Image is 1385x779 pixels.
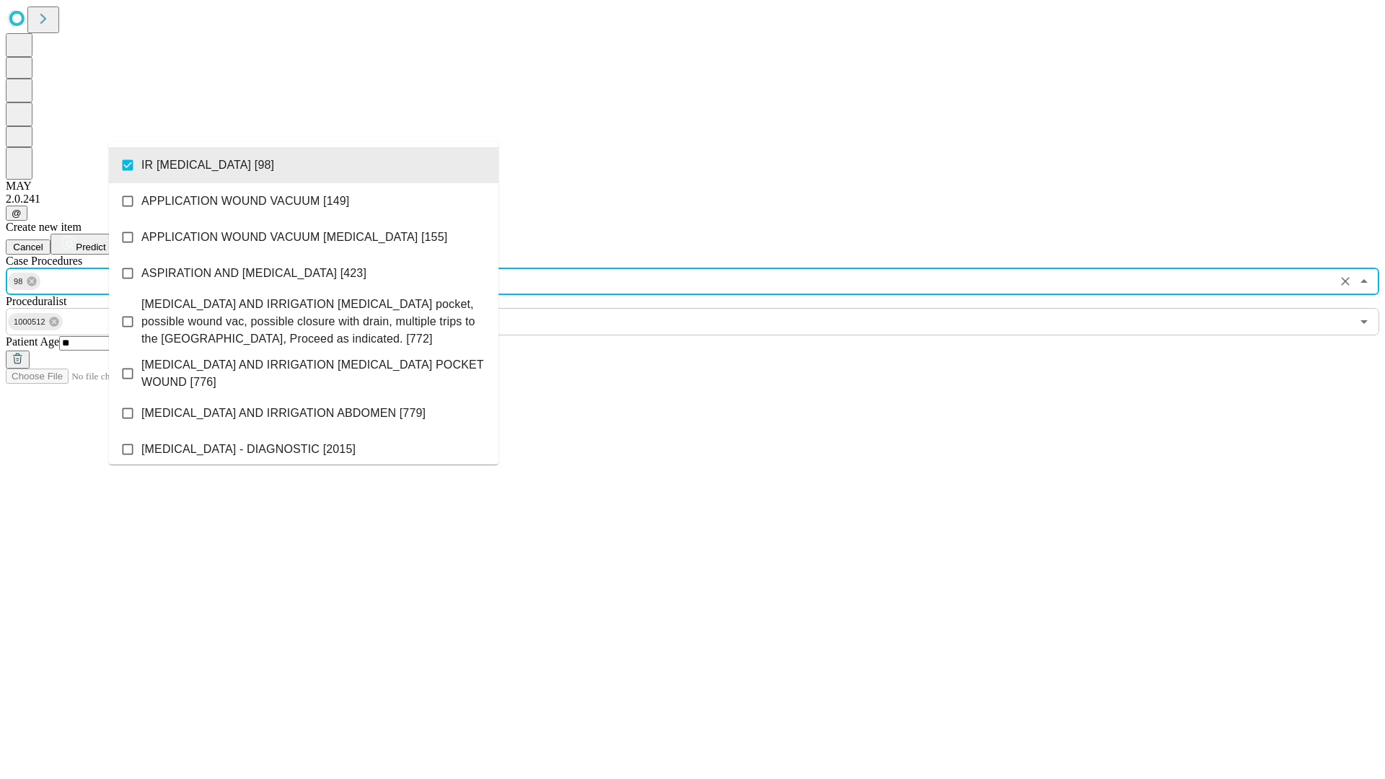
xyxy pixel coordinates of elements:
[141,296,487,348] span: [MEDICAL_DATA] AND IRRIGATION [MEDICAL_DATA] pocket, possible wound vac, possible closure with dr...
[141,157,274,174] span: IR [MEDICAL_DATA] [98]
[8,273,40,290] div: 98
[8,273,29,290] span: 98
[141,265,366,282] span: ASPIRATION AND [MEDICAL_DATA] [423]
[6,239,50,255] button: Cancel
[6,221,82,233] span: Create new item
[50,234,117,255] button: Predict
[8,313,63,330] div: 1000512
[1354,271,1374,291] button: Close
[6,335,59,348] span: Patient Age
[6,180,1379,193] div: MAY
[6,255,82,267] span: Scheduled Procedure
[6,206,27,221] button: @
[6,193,1379,206] div: 2.0.241
[141,193,349,210] span: APPLICATION WOUND VACUUM [149]
[12,208,22,219] span: @
[13,242,43,252] span: Cancel
[141,356,487,391] span: [MEDICAL_DATA] AND IRRIGATION [MEDICAL_DATA] POCKET WOUND [776]
[141,441,356,458] span: [MEDICAL_DATA] - DIAGNOSTIC [2015]
[76,242,105,252] span: Predict
[6,295,66,307] span: Proceduralist
[1335,271,1355,291] button: Clear
[141,229,447,246] span: APPLICATION WOUND VACUUM [MEDICAL_DATA] [155]
[141,405,426,422] span: [MEDICAL_DATA] AND IRRIGATION ABDOMEN [779]
[8,314,51,330] span: 1000512
[1354,312,1374,332] button: Open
